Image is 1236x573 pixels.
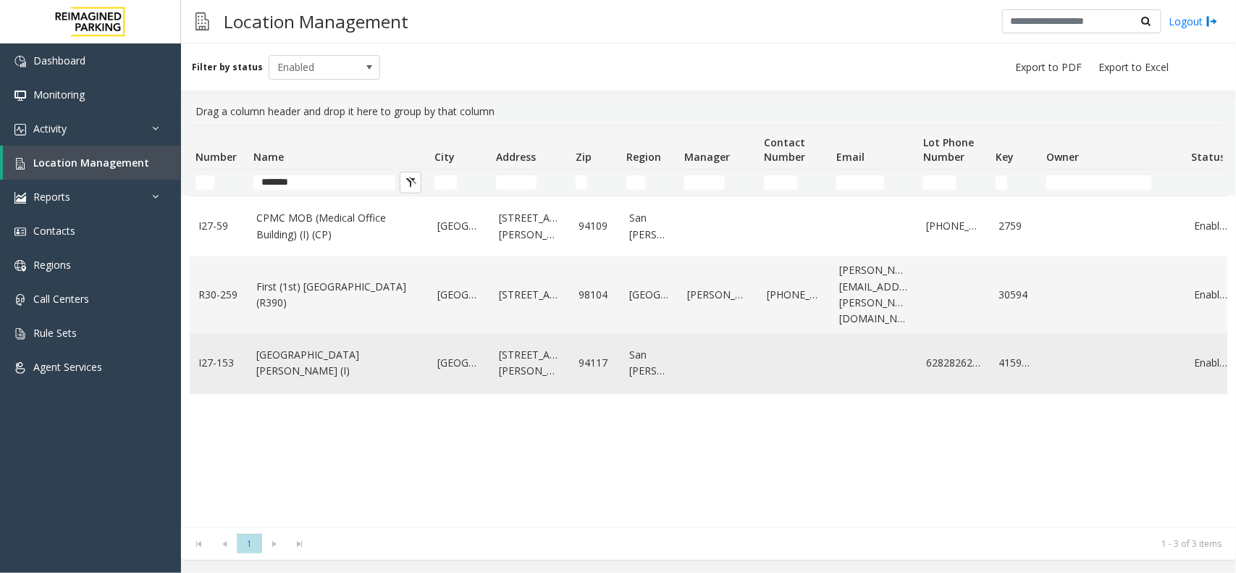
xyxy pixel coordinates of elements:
[14,362,26,374] img: 'icon'
[764,175,797,190] input: Contact Number Filter
[437,218,482,234] a: [GEOGRAPHIC_DATA]
[621,170,678,196] td: Region Filter
[321,538,1222,550] kendo-pager-info: 1 - 3 of 3 items
[14,90,26,101] img: 'icon'
[496,175,537,190] input: Address Filter
[33,156,149,170] span: Location Management
[579,218,612,234] a: 94109
[33,122,67,135] span: Activity
[1098,60,1169,75] span: Export to Excel
[758,170,831,196] td: Contact Number Filter
[33,292,89,306] span: Call Centers
[626,150,661,164] span: Region
[14,294,26,306] img: 'icon'
[196,4,209,39] img: pageIcon
[579,287,612,303] a: 98104
[576,175,587,190] input: Zip Filter
[437,287,482,303] a: [GEOGRAPHIC_DATA]
[490,170,570,196] td: Address Filter
[14,328,26,340] img: 'icon'
[576,150,592,164] span: Zip
[629,347,670,380] a: San [PERSON_NAME]
[196,175,214,190] input: Number Filter
[678,170,758,196] td: Manager Filter
[1185,170,1236,196] td: Status Filter
[499,210,561,243] a: [STREET_ADDRESS][PERSON_NAME]
[198,355,239,371] a: I27-153
[14,260,26,272] img: 'icon'
[434,175,457,190] input: City Filter
[256,279,420,311] a: First (1st) [GEOGRAPHIC_DATA] (R390)
[1185,126,1236,170] th: Status
[1194,218,1227,234] a: Enabled
[1169,14,1218,29] a: Logout
[996,175,1007,190] input: Key Filter
[14,192,26,204] img: 'icon'
[434,150,455,164] span: City
[400,172,421,193] button: Clear
[629,287,670,303] a: [GEOGRAPHIC_DATA]
[33,258,71,272] span: Regions
[926,355,981,371] a: 6282826254
[437,355,482,371] a: [GEOGRAPHIC_DATA]
[253,150,284,164] span: Name
[198,287,239,303] a: R30-259
[33,88,85,101] span: Monitoring
[256,210,420,243] a: CPMC MOB (Medical Office Building) (I) (CP)
[253,175,395,190] input: Name Filter
[999,355,1032,371] a: 415901
[248,170,429,196] td: Name Filter
[190,98,1227,125] div: Drag a column header and drop it here to group by that column
[579,355,612,371] a: 94117
[1046,175,1152,190] input: Owner Filter
[190,170,248,196] td: Number Filter
[839,262,909,327] a: [PERSON_NAME][EMAIL_ADDRESS][PERSON_NAME][DOMAIN_NAME]
[836,150,865,164] span: Email
[1046,150,1079,164] span: Owner
[14,158,26,170] img: 'icon'
[1040,170,1185,196] td: Owner Filter
[1206,14,1218,29] img: logout
[33,54,85,67] span: Dashboard
[216,4,416,39] h3: Location Management
[926,218,981,234] a: [PHONE_NUMBER]
[3,146,181,180] a: Location Management
[256,347,420,380] a: [GEOGRAPHIC_DATA][PERSON_NAME] (I)
[269,56,358,79] span: Enabled
[1194,355,1227,371] a: Enabled
[499,287,561,303] a: [STREET_ADDRESS]
[496,150,536,164] span: Address
[836,175,884,190] input: Email Filter
[499,347,561,380] a: [STREET_ADDRESS][PERSON_NAME]
[1009,57,1088,78] button: Export to PDF
[570,170,621,196] td: Zip Filter
[923,175,957,190] input: Lot Phone Number Filter
[629,210,670,243] a: San [PERSON_NAME]
[198,218,239,234] a: I27-59
[923,135,974,164] span: Lot Phone Number
[996,150,1014,164] span: Key
[237,534,262,553] span: Page 1
[192,61,263,74] label: Filter by status
[429,170,490,196] td: City Filter
[196,150,237,164] span: Number
[831,170,917,196] td: Email Filter
[687,287,749,303] a: [PERSON_NAME]
[999,218,1032,234] a: 2759
[14,124,26,135] img: 'icon'
[33,326,77,340] span: Rule Sets
[14,226,26,238] img: 'icon'
[626,175,645,190] input: Region Filter
[684,175,725,190] input: Manager Filter
[33,224,75,238] span: Contacts
[33,360,102,374] span: Agent Services
[990,170,1040,196] td: Key Filter
[767,287,822,303] a: [PHONE_NUMBER]
[1194,287,1227,303] a: Enabled
[684,150,730,164] span: Manager
[999,287,1032,303] a: 30594
[1015,60,1082,75] span: Export to PDF
[181,125,1236,527] div: Data table
[14,56,26,67] img: 'icon'
[33,190,70,204] span: Reports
